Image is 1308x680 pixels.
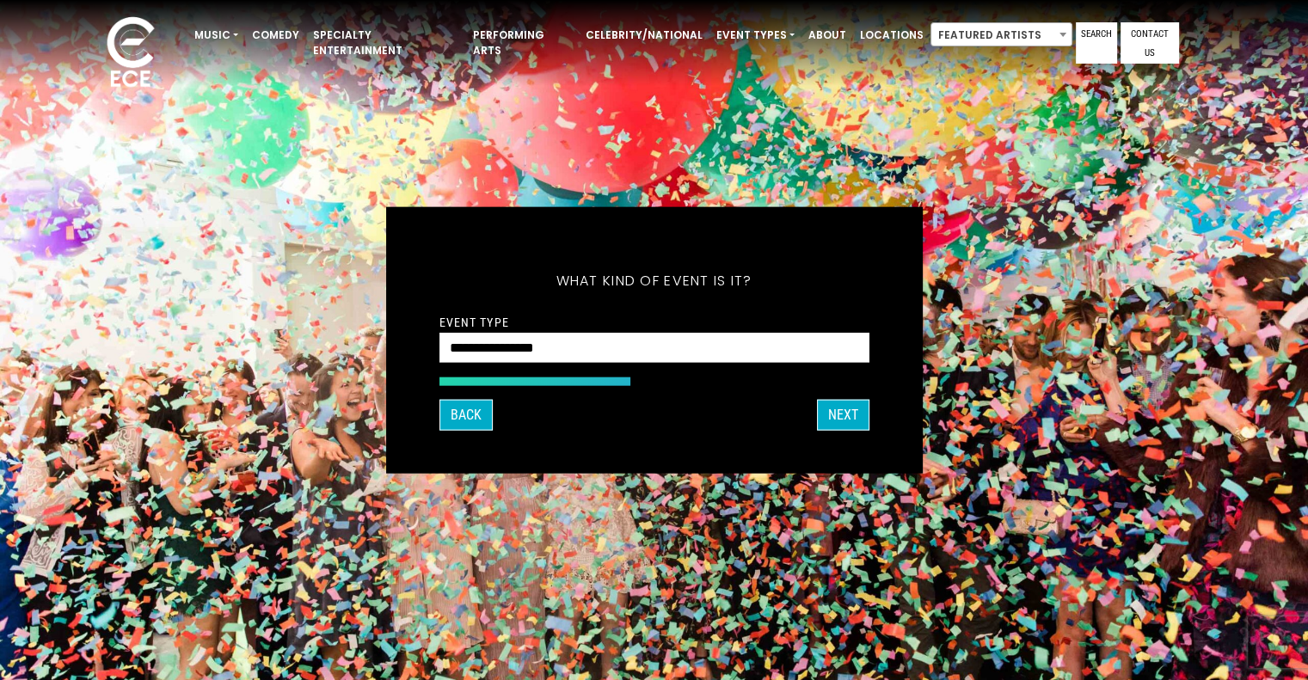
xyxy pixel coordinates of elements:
a: Celebrity/National [579,21,709,50]
span: Featured Artists [930,22,1072,46]
a: Specialty Entertainment [306,21,466,65]
button: Next [817,400,869,431]
label: Event Type [439,314,509,329]
a: Performing Arts [466,21,579,65]
button: Back [439,400,493,431]
a: Locations [853,21,930,50]
a: Comedy [245,21,306,50]
a: Event Types [709,21,801,50]
a: Music [187,21,245,50]
a: About [801,21,853,50]
span: Featured Artists [931,23,1072,47]
a: Search [1076,22,1117,64]
a: Contact Us [1121,22,1179,64]
h5: What kind of event is it? [439,249,869,311]
img: ece_new_logo_whitev2-1.png [88,12,174,95]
